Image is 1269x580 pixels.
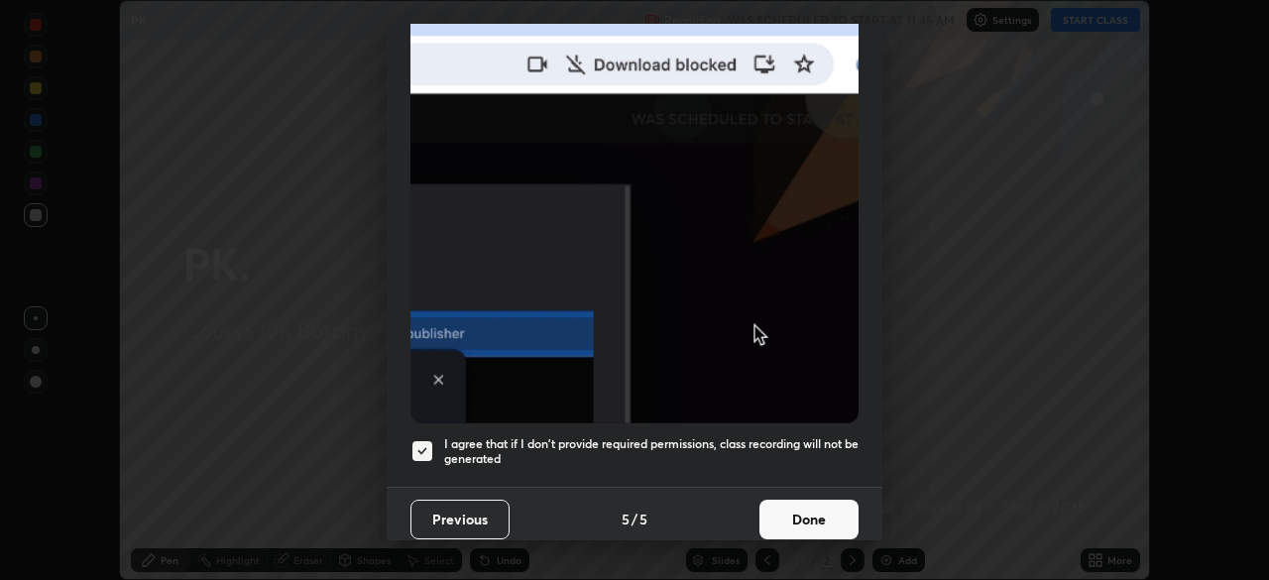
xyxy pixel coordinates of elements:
[632,509,637,529] h4: /
[622,509,630,529] h4: 5
[410,500,510,539] button: Previous
[444,436,859,467] h5: I agree that if I don't provide required permissions, class recording will not be generated
[759,500,859,539] button: Done
[639,509,647,529] h4: 5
